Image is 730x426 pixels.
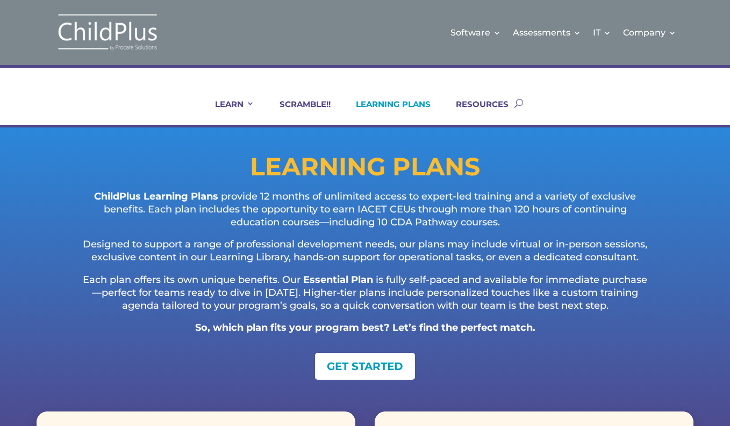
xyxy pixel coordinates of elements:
a: Assessments [513,11,581,54]
a: RESOURCES [442,99,509,125]
a: LEARN [202,99,254,125]
a: LEARNING PLANS [342,99,431,125]
p: Designed to support a range of professional development needs, our plans may include virtual or i... [80,238,650,274]
a: IT [593,11,611,54]
strong: Essential Plan [303,274,373,286]
a: GET STARTED [315,353,415,380]
a: SCRAMBLE!! [266,99,331,125]
strong: So, which plan fits your program best? Let’s find the perfect match. [195,322,535,333]
a: Software [450,11,501,54]
a: Company [623,11,676,54]
h1: LEARNING PLANS [37,154,693,184]
strong: ChildPlus Learning Plans [94,190,218,202]
p: Each plan offers its own unique benefits. Our is fully self-paced and available for immediate pur... [80,274,650,322]
p: provide 12 months of unlimited access to expert-led training and a variety of exclusive benefits.... [80,190,650,238]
